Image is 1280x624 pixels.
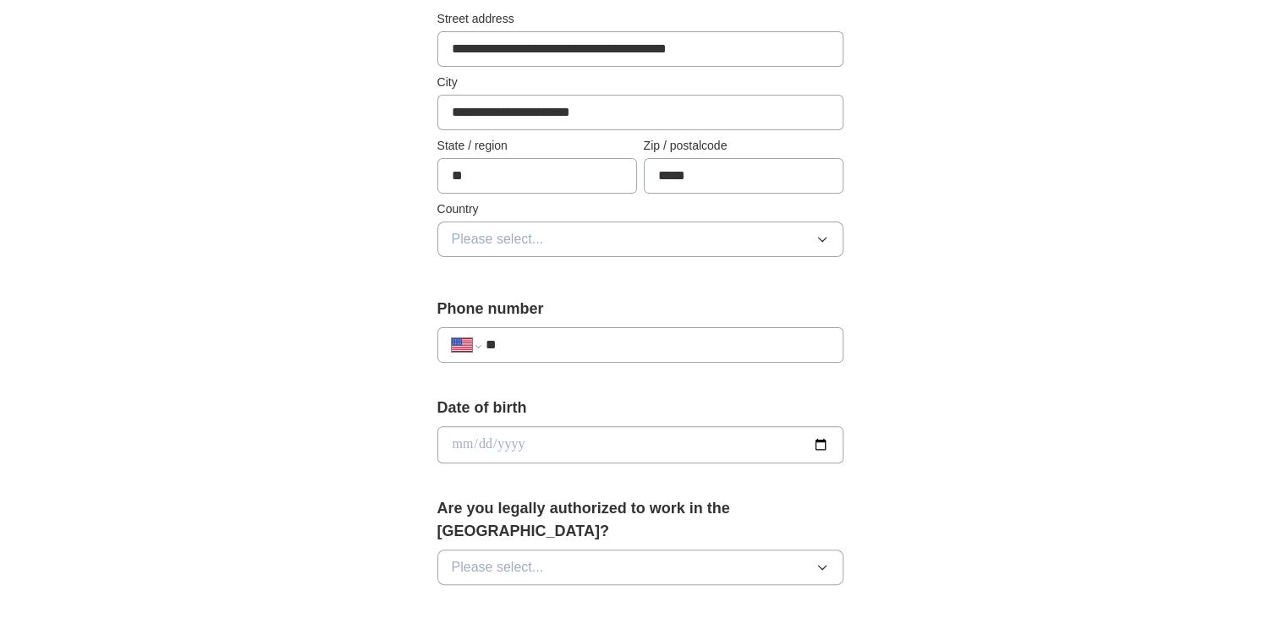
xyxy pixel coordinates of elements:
[437,200,843,218] label: Country
[452,229,544,249] span: Please select...
[437,222,843,257] button: Please select...
[644,137,843,155] label: Zip / postalcode
[437,497,843,543] label: Are you legally authorized to work in the [GEOGRAPHIC_DATA]?
[437,298,843,320] label: Phone number
[437,74,843,91] label: City
[437,550,843,585] button: Please select...
[452,557,544,577] span: Please select...
[437,10,843,28] label: Street address
[437,137,637,155] label: State / region
[437,397,843,419] label: Date of birth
